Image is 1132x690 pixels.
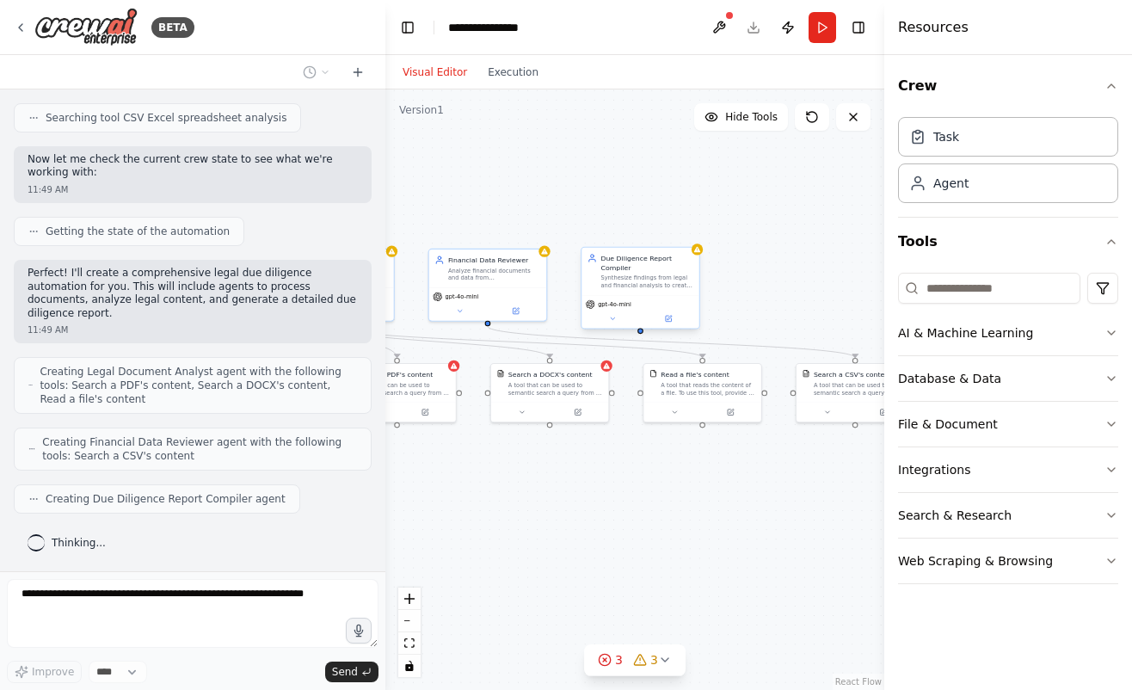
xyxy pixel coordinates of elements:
[325,662,378,682] button: Send
[7,661,82,683] button: Improve
[643,363,762,422] div: FileReadToolRead a file's contentA tool that reads the content of a file. To use this tool, provi...
[396,15,420,40] button: Hide left sidebar
[295,267,388,282] div: Extract and analyze key legal information from {document_types} documents, identifying critical c...
[398,406,452,417] button: Open in side panel
[898,539,1118,583] button: Web Scraping & Browsing
[330,326,707,358] g: Edge from a31cce57-8bf4-4139-bf90-f3385c6c4859 to 78bd6cff-cfb1-417f-addd-15f669326d88
[477,62,549,83] button: Execution
[814,370,891,379] div: Search a CSV's content
[898,402,1118,447] button: File & Document
[28,183,358,196] div: 11:49 AM
[448,256,541,265] div: Financial Data Reviewer
[337,363,457,422] div: PDFSearchToolSearch a PDF's contentA tool that can be used to semantic search a query from a PDF'...
[933,128,959,145] div: Task
[898,447,1118,492] button: Integrations
[803,370,810,378] img: CSVSearchTool
[398,588,421,677] div: React Flow controls
[446,293,479,300] span: gpt-4o-mini
[600,274,693,290] div: Synthesize findings from legal and financial analysis to create a comprehensive due diligence rep...
[448,267,541,282] div: Analyze financial documents and data from {document_types} to identify financial risks, irregular...
[898,17,969,38] h4: Resources
[835,677,882,687] a: React Flow attribution
[296,62,337,83] button: Switch to previous chat
[275,249,395,322] div: Legal Document AnalystExtract and analyze key legal information from {document_types} documents, ...
[398,655,421,677] button: toggle interactivity
[898,218,1118,266] button: Tools
[448,19,537,36] nav: breadcrumb
[704,406,758,417] button: Open in side panel
[346,618,372,644] button: Click to speak your automation idea
[398,610,421,632] button: zoom out
[584,644,686,676] button: 33
[483,326,859,358] g: Edge from f76f5412-8a21-4a97-ae2c-92eea66b5d9b to afd7e71c-3f8e-4faf-a86a-5565eaa985cb
[28,267,358,320] p: Perfect! I'll create a comprehensive legal due diligence automation for you. This will include ag...
[28,323,358,336] div: 11:49 AM
[661,381,755,397] div: A tool that reads the content of a file. To use this tool, provide a 'file_path' parameter with t...
[295,256,388,265] div: Legal Document Analyst
[428,249,548,322] div: Financial Data ReviewerAnalyze financial documents and data from {document_types} to identify fin...
[898,493,1118,538] button: Search & Research
[649,370,657,378] img: FileReadTool
[694,103,788,131] button: Hide Tools
[32,665,74,679] span: Improve
[46,492,286,506] span: Creating Due Diligence Report Compiler agent
[508,381,603,397] div: A tool that can be used to semantic search a query from a DOCX's content.
[598,300,631,308] span: gpt-4o-mini
[551,406,605,417] button: Open in side panel
[355,381,450,397] div: A tool that can be used to semantic search a query from a PDF's content.
[898,356,1118,401] button: Database & Data
[856,406,910,417] button: Open in side panel
[508,370,593,379] div: Search a DOCX's content
[642,313,696,324] button: Open in side panel
[581,249,700,331] div: Due Diligence Report CompilerSynthesize findings from legal and financial analysis to create a co...
[725,110,778,124] span: Hide Tools
[497,370,505,378] img: DOCXSearchTool
[898,311,1118,355] button: AI & Machine Learning
[398,632,421,655] button: fit view
[650,651,658,668] span: 3
[489,305,543,317] button: Open in side panel
[40,365,357,406] span: Creating Legal Document Analyst agent with the following tools: Search a PDF's content, Search a ...
[46,225,230,238] span: Getting the state of the automation
[399,103,444,117] div: Version 1
[661,370,729,379] div: Read a file's content
[490,363,610,422] div: DOCXSearchToolSearch a DOCX's contentA tool that can be used to semantic search a query from a DO...
[615,651,623,668] span: 3
[52,536,106,550] span: Thinking...
[332,665,358,679] span: Send
[398,588,421,610] button: zoom in
[796,363,915,422] div: CSVSearchToolSearch a CSV's contentA tool that can be used to semantic search a query from a CSV'...
[846,15,871,40] button: Hide right sidebar
[392,62,477,83] button: Visual Editor
[600,253,693,272] div: Due Diligence Report Compiler
[933,175,969,192] div: Agent
[898,62,1118,110] button: Crew
[42,435,357,463] span: Creating Financial Data Reviewer agent with the following tools: Search a CSV's content
[34,8,138,46] img: Logo
[898,266,1118,598] div: Tools
[898,110,1118,217] div: Crew
[46,111,286,125] span: Searching tool CSV Excel spreadsheet analysis
[336,305,391,317] button: Open in side panel
[28,153,358,180] p: Now let me check the current crew state to see what we're working with:
[355,370,433,379] div: Search a PDF's content
[344,62,372,83] button: Start a new chat
[151,17,194,38] div: BETA
[814,381,908,397] div: A tool that can be used to semantic search a query from a CSV's content.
